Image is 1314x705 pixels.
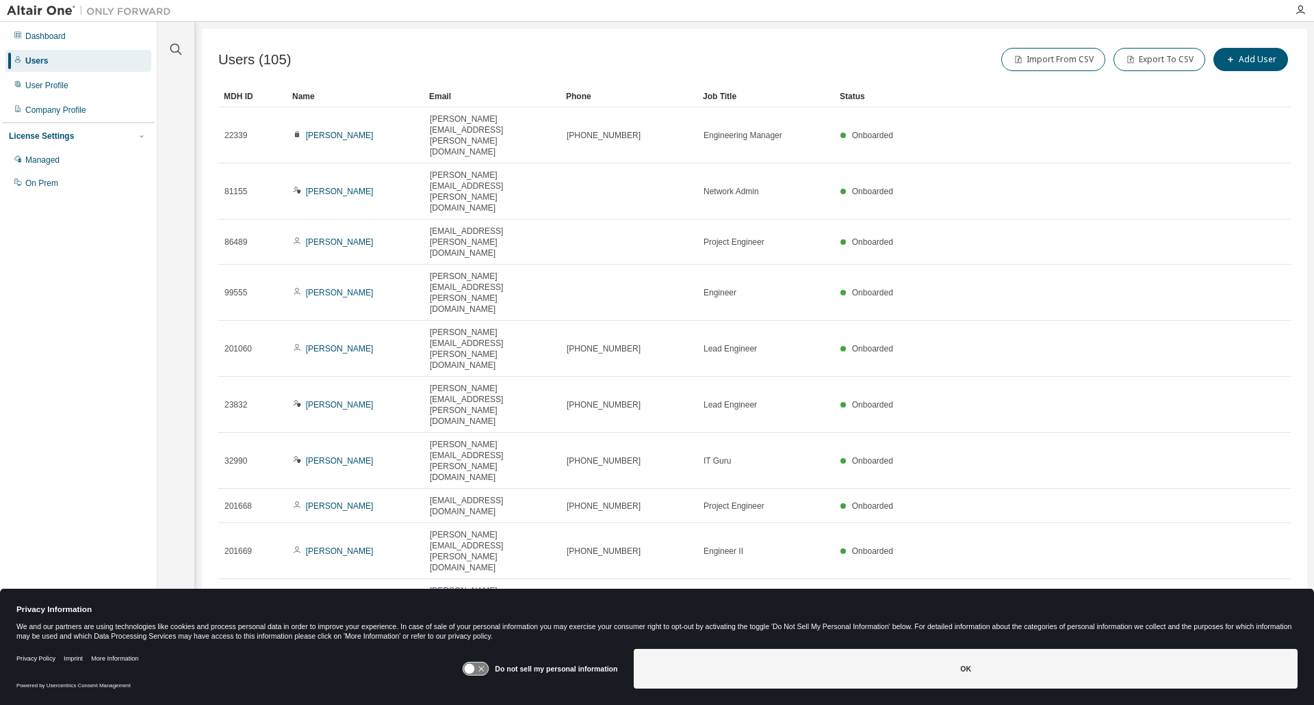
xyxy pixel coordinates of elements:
[429,85,555,107] div: Email
[9,131,74,142] div: License Settings
[224,343,252,354] span: 201060
[1213,48,1288,71] button: Add User
[306,456,374,466] a: [PERSON_NAME]
[840,85,1220,107] div: Status
[25,105,86,116] div: Company Profile
[1113,48,1205,71] button: Export To CSV
[224,237,247,248] span: 86489
[567,130,641,141] span: [PHONE_NUMBER]
[1001,48,1105,71] button: Import From CSV
[25,80,68,91] div: User Profile
[224,130,247,141] span: 22339
[704,399,757,410] span: Lead Engineer
[703,85,829,107] div: Job Title
[567,546,641,557] span: [PHONE_NUMBER]
[704,130,782,141] span: Engineering Manager
[704,186,759,197] span: Network Admin
[306,344,374,354] a: [PERSON_NAME]
[306,501,374,511] a: [PERSON_NAME]
[7,4,178,18] img: Altair One
[704,455,731,466] span: IT Guru
[224,546,252,557] span: 201669
[852,501,893,511] span: Onboarded
[306,187,374,196] a: [PERSON_NAME]
[306,237,374,247] a: [PERSON_NAME]
[306,288,374,297] a: [PERSON_NAME]
[224,186,247,197] span: 81155
[430,585,554,629] span: [PERSON_NAME][EMAIL_ADDRESS][PERSON_NAME][DOMAIN_NAME]
[430,439,554,483] span: [PERSON_NAME][EMAIL_ADDRESS][PERSON_NAME][DOMAIN_NAME]
[704,237,764,248] span: Project Engineer
[292,85,418,107] div: Name
[430,271,554,315] span: [PERSON_NAME][EMAIL_ADDRESS][PERSON_NAME][DOMAIN_NAME]
[704,343,757,354] span: Lead Engineer
[852,344,893,354] span: Onboarded
[224,287,247,298] span: 99555
[306,546,374,556] a: [PERSON_NAME]
[852,456,893,466] span: Onboarded
[25,178,58,189] div: On Prem
[430,170,554,213] span: [PERSON_NAME][EMAIL_ADDRESS][PERSON_NAME][DOMAIN_NAME]
[704,501,764,511] span: Project Engineer
[704,287,736,298] span: Engineer
[25,55,48,66] div: Users
[567,343,641,354] span: [PHONE_NUMBER]
[224,501,252,511] span: 201668
[852,131,893,140] span: Onboarded
[224,455,247,466] span: 32990
[852,237,893,247] span: Onboarded
[218,52,292,68] span: Users (105)
[430,226,554,258] span: [EMAIL_ADDRESS][PERSON_NAME][DOMAIN_NAME]
[224,85,281,107] div: MDH ID
[25,31,66,42] div: Dashboard
[430,114,554,157] span: [PERSON_NAME][EMAIL_ADDRESS][PERSON_NAME][DOMAIN_NAME]
[852,400,893,410] span: Onboarded
[852,546,893,556] span: Onboarded
[566,85,692,107] div: Phone
[852,288,893,297] span: Onboarded
[430,495,554,517] span: [EMAIL_ADDRESS][DOMAIN_NAME]
[704,546,743,557] span: Engineer II
[567,399,641,410] span: [PHONE_NUMBER]
[430,383,554,427] span: [PERSON_NAME][EMAIL_ADDRESS][PERSON_NAME][DOMAIN_NAME]
[306,400,374,410] a: [PERSON_NAME]
[430,327,554,371] span: [PERSON_NAME][EMAIL_ADDRESS][PERSON_NAME][DOMAIN_NAME]
[25,155,60,165] div: Managed
[430,529,554,573] span: [PERSON_NAME][EMAIL_ADDRESS][PERSON_NAME][DOMAIN_NAME]
[224,399,247,410] span: 23832
[567,501,641,511] span: [PHONE_NUMBER]
[567,455,641,466] span: [PHONE_NUMBER]
[306,131,374,140] a: [PERSON_NAME]
[852,187,893,196] span: Onboarded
